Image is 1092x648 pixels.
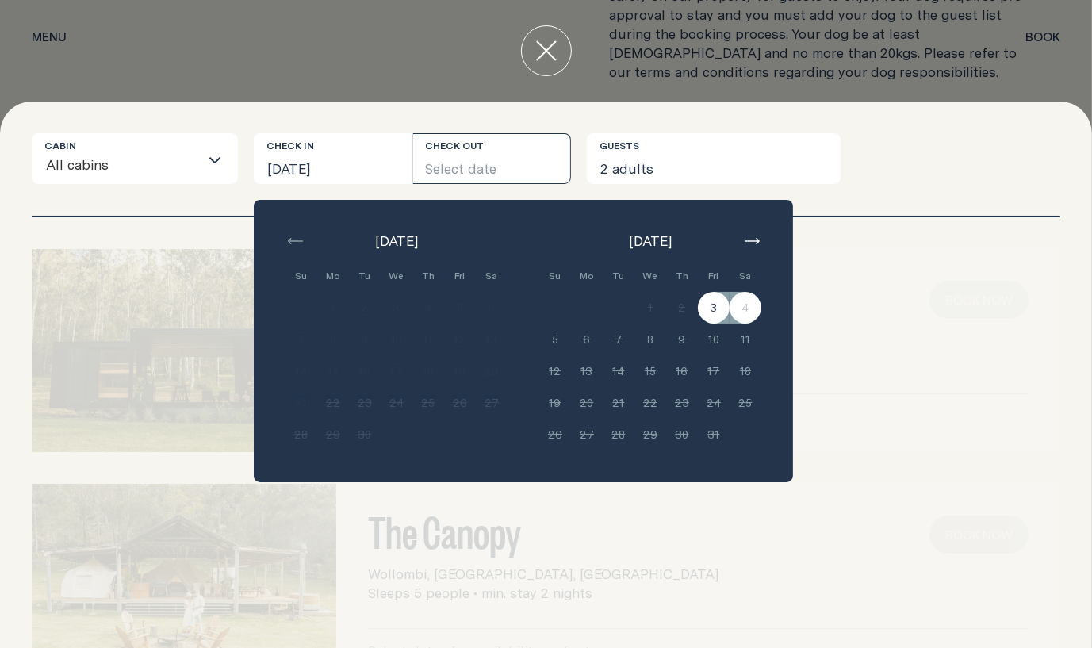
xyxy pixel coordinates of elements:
[629,232,672,251] span: [DATE]
[634,324,666,355] button: 8
[634,419,666,451] button: 29
[476,292,508,324] button: 6
[381,355,412,387] button: 17
[666,355,698,387] button: 16
[109,150,199,183] input: Search for option
[349,292,381,324] button: 2
[349,355,381,387] button: 16
[45,147,109,183] span: All cabins
[476,324,508,355] button: 13
[317,419,349,451] button: 29
[634,387,666,419] button: 22
[666,419,698,451] button: 30
[349,387,381,419] button: 23
[381,292,412,324] button: 3
[476,355,508,387] button: 20
[412,260,444,292] div: Th
[666,387,698,419] button: 23
[587,133,841,184] button: 2 adults
[666,324,698,355] button: 9
[571,260,603,292] div: Mo
[285,324,317,355] button: 7
[413,133,572,184] button: Select date
[634,260,666,292] div: We
[730,355,761,387] button: 18
[539,324,571,355] button: 5
[381,260,412,292] div: We
[285,387,317,419] button: 21
[730,387,761,419] button: 25
[698,387,730,419] button: 24
[730,292,761,324] button: 4
[539,419,571,451] button: 26
[634,355,666,387] button: 15
[600,140,639,152] label: Guests
[571,324,603,355] button: 6
[444,324,476,355] button: 12
[521,25,572,76] button: close
[444,355,476,387] button: 19
[349,260,381,292] div: Tu
[412,355,444,387] button: 18
[381,324,412,355] button: 10
[539,260,571,292] div: Su
[698,355,730,387] button: 17
[444,292,476,324] button: 5
[412,292,444,324] button: 4
[285,419,317,451] button: 28
[32,133,238,184] div: Search for option
[349,419,381,451] button: 30
[349,324,381,355] button: 9
[634,292,666,324] button: 1
[698,324,730,355] button: 10
[603,419,634,451] button: 28
[317,324,349,355] button: 8
[698,292,730,324] button: 3
[666,260,698,292] div: Th
[603,387,634,419] button: 21
[317,355,349,387] button: 15
[317,292,349,324] button: 1
[317,260,349,292] div: Mo
[317,387,349,419] button: 22
[476,260,508,292] div: Sa
[730,324,761,355] button: 11
[571,387,603,419] button: 20
[698,419,730,451] button: 31
[571,419,603,451] button: 27
[571,355,603,387] button: 13
[539,387,571,419] button: 19
[412,324,444,355] button: 11
[444,387,476,419] button: 26
[698,260,730,292] div: Fri
[444,260,476,292] div: Fri
[285,260,317,292] div: Su
[539,355,571,387] button: 12
[603,355,634,387] button: 14
[603,260,634,292] div: Tu
[603,324,634,355] button: 7
[285,355,317,387] button: 14
[476,387,508,419] button: 27
[412,387,444,419] button: 25
[730,260,761,292] div: Sa
[375,232,418,251] span: [DATE]
[381,387,412,419] button: 24
[666,292,698,324] button: 2
[254,133,412,184] button: [DATE]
